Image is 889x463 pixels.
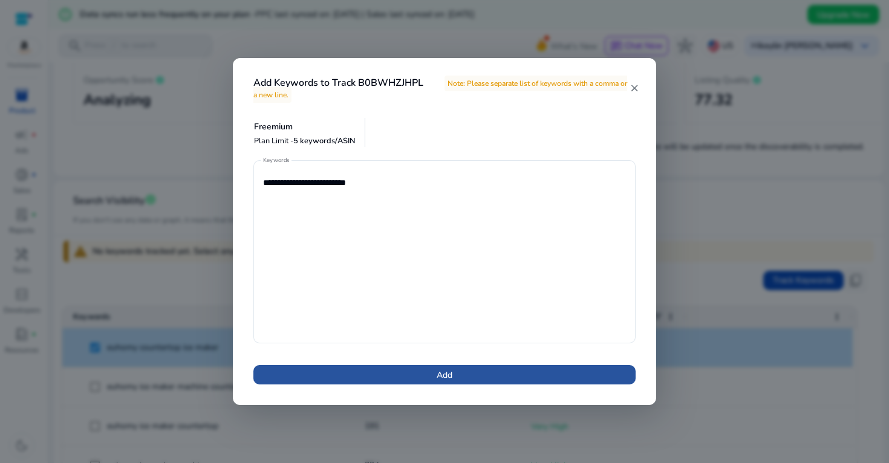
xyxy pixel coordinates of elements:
[253,77,630,100] h4: Add Keywords to Track B0BWHZJHPL
[253,365,636,384] button: Add
[254,122,356,132] h5: Freemium
[263,156,290,164] mat-label: Keywords
[254,135,356,147] p: Plan Limit -
[293,135,356,146] span: 5 keywords/ASIN
[437,369,452,381] span: Add
[253,76,627,103] span: Note: Please separate list of keywords with a comma or a new line.
[630,83,639,94] mat-icon: close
